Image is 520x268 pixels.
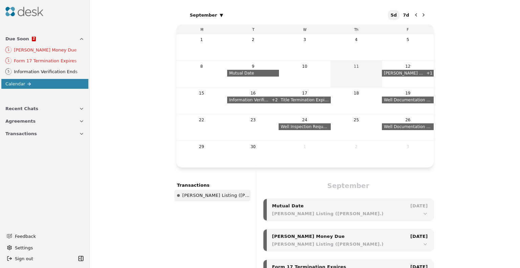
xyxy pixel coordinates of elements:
button: Transactions [1,127,88,140]
div: 5 [7,69,9,74]
button: Sign out [4,253,76,264]
div: Form 17 Termination Expires [14,57,84,64]
button: +2 [272,97,279,103]
button: Next month [420,12,427,18]
span: Recent Chats [5,105,38,112]
div: 15 [199,90,204,97]
div: September [263,181,434,190]
div: 1 [7,58,9,63]
button: 7 day view [400,10,412,20]
button: September▾ [186,9,227,20]
div: 23 [251,117,256,123]
div: [PERSON_NAME] Money Due [272,233,381,240]
span: M [200,28,203,32]
span: 2 [32,37,35,40]
div: 17 [302,90,307,97]
div: Mutual Date [272,202,381,209]
button: Feedback [3,230,84,242]
div: 4 [355,36,358,43]
div: 25 [354,117,359,123]
span: Transactions [5,130,37,137]
button: Mutual Date[DATE][PERSON_NAME] Listing ([PERSON_NAME].) [272,202,428,217]
span: Information Verification Ends [227,97,272,103]
div: [PERSON_NAME] Money Due [14,46,84,54]
button: Recent Chats [1,102,88,115]
div: [DATE] [410,233,428,240]
span: [PERSON_NAME] Money Due [382,70,427,77]
span: Agreements [5,118,36,125]
button: +1 [427,70,434,77]
span: Th [354,28,358,32]
span: September [190,12,217,19]
span: [PERSON_NAME] Listing ([PERSON_NAME].) [182,191,251,200]
div: 3 [303,36,306,43]
span: Well Documentation Due [382,97,434,103]
div: 16 [251,90,256,97]
div: 22 [199,117,204,123]
button: 5 day view [388,10,399,20]
a: 1Form 17 Termination Expires [1,56,87,65]
a: 5Information Verification Ends [1,67,87,76]
div: 3 [407,143,409,150]
span: ▾ [220,10,223,20]
span: Title Termination Expires [279,97,330,103]
img: Desk [5,7,43,16]
div: 9 [252,63,255,70]
div: 19 [405,90,410,97]
button: Due Soon2 [1,33,88,45]
span: Well Inspection Requests Due [279,123,330,130]
div: 18 [354,90,359,97]
span: Settings [15,244,33,251]
div: 2 [252,36,255,43]
span: Well Documentation Review [382,123,434,130]
div: 29 [199,143,204,150]
span: Due Soon [5,35,29,42]
span: Calendar [5,80,25,87]
div: 10 [302,63,307,70]
div: [DATE] [410,202,428,209]
div: 8 [200,63,203,70]
div: Information Verification Ends [14,68,84,75]
div: 30 [251,143,256,150]
button: Agreements [1,115,88,127]
span: W [303,28,307,32]
div: 12 [405,63,410,70]
div: Transactions [174,181,251,190]
span: Feedback [15,233,80,240]
button: [PERSON_NAME] Money Due[DATE][PERSON_NAME] Listing ([PERSON_NAME].) [272,233,428,248]
div: 1 [303,143,306,150]
div: 11 [354,63,359,70]
div: 1 [7,47,9,53]
div: 24 [302,117,307,123]
div: [PERSON_NAME] Listing ([PERSON_NAME].) [272,241,384,248]
a: Calendar [1,79,88,89]
span: T [252,28,254,32]
div: 26 [405,117,410,123]
div: 2 [355,143,358,150]
button: Settings [4,242,86,253]
span: Sign out [15,255,33,262]
a: 1[PERSON_NAME] Money Due [1,45,87,55]
span: Mutual Date [227,70,279,77]
span: F [407,28,409,32]
div: 1 [200,36,203,43]
section: Calendar [176,3,434,167]
button: Previous month [413,12,419,18]
div: 5 [407,36,409,43]
div: [PERSON_NAME] Listing ([PERSON_NAME].) [272,210,384,217]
